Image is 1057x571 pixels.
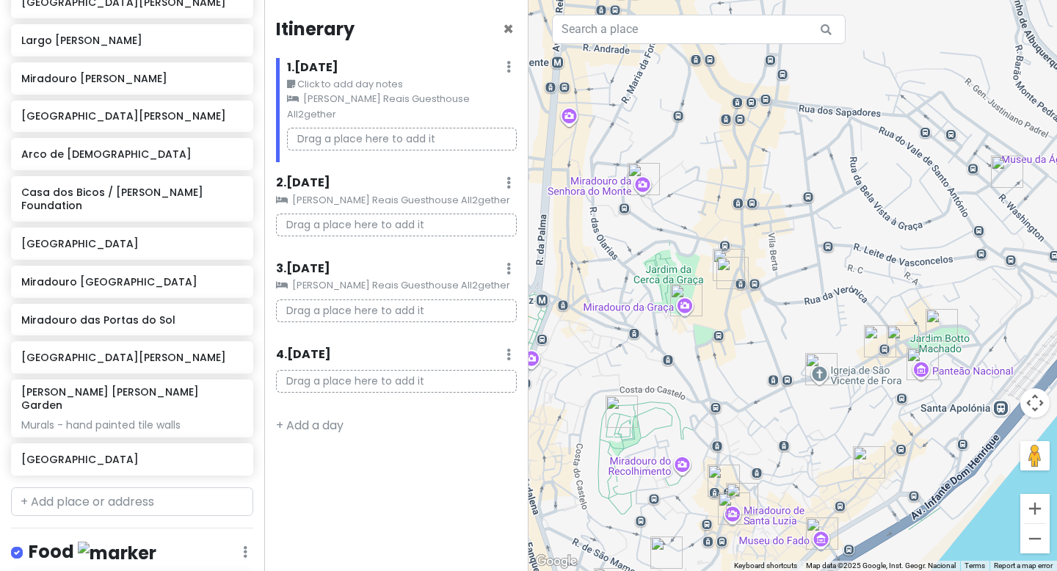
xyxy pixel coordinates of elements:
h6: Miradouro [PERSON_NAME] [21,72,242,85]
h6: [GEOGRAPHIC_DATA][PERSON_NAME] [21,351,242,364]
p: Drag a place here to add it [276,214,517,236]
span: Map data ©2025 Google, Inst. Geogr. Nacional [806,561,956,570]
h6: 3 . [DATE] [276,261,330,277]
h6: [GEOGRAPHIC_DATA] [21,453,242,466]
div: Convento da Graça [713,249,745,281]
div: Church of St. Vincent de Fora [805,353,838,385]
div: Murals - hand painted tile walls [21,418,242,432]
small: [PERSON_NAME] Reais Guesthouse All2gether [276,193,517,208]
img: marker [78,542,156,564]
a: Open this area in Google Maps (opens a new window) [532,552,581,571]
div: Castelo de São Jorge [606,396,638,428]
p: Drag a place here to add it [276,370,517,393]
a: + Add a day [276,417,344,434]
p: Drag a place here to add it [287,128,517,150]
h6: Miradouro das Portas do Sol [21,313,242,327]
div: Rua dos Remédios [853,446,885,479]
button: Close [503,21,514,38]
div: Roman theater archeological site [650,537,683,569]
div: Largo da Graça [716,257,749,289]
h6: 4 . [DATE] [276,347,331,363]
span: Close itinerary [503,17,514,41]
img: Google [532,552,581,571]
input: Search a place [552,15,846,44]
div: Cortes Reais Guesthouse All2gether [991,156,1023,188]
button: Map camera controls [1020,388,1050,418]
div: Botto Machado Garden [926,309,958,341]
div: Miradouro da Senhora do Monte [628,163,660,195]
h6: Miradouro [GEOGRAPHIC_DATA] [21,275,242,288]
div: Largo Portas do Sol [708,465,740,497]
div: Tabernita [864,325,896,357]
div: National Pantheon [907,348,939,380]
h6: [PERSON_NAME] [PERSON_NAME] Garden [21,385,242,412]
div: Miradouro da Graça [670,284,702,316]
button: Zoom out [1020,524,1050,553]
h4: Food [29,540,156,564]
small: [PERSON_NAME] Reais Guesthouse All2gether [287,92,517,122]
small: [PERSON_NAME] Reais Guesthouse All2gether [276,278,517,293]
div: Fado Museum [806,517,838,550]
button: Keyboard shortcuts [734,561,797,571]
input: + Add place or address [11,487,253,517]
h4: Itinerary [276,18,355,40]
div: Miradouro das Portas do Sol [726,483,758,515]
h6: Casa dos Bicos / [PERSON_NAME] Foundation [21,186,242,212]
h6: 1 . [DATE] [287,60,338,76]
small: Click to add day notes [287,77,517,92]
a: Report a map error [994,561,1053,570]
button: Drag Pegman onto the map to open Street View [1020,441,1050,470]
div: Miradouro de Santa Luzia [718,492,750,525]
h6: Arco de [DEMOGRAPHIC_DATA] [21,148,242,161]
h6: 2 . [DATE] [276,175,330,191]
h6: [GEOGRAPHIC_DATA] [21,237,242,250]
p: Drag a place here to add it [276,299,517,322]
button: Zoom in [1020,494,1050,523]
div: Campo de Santa Clara [887,325,919,357]
h6: [GEOGRAPHIC_DATA][PERSON_NAME] [21,109,242,123]
h6: Largo [PERSON_NAME] [21,34,242,47]
a: Terms [965,561,985,570]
